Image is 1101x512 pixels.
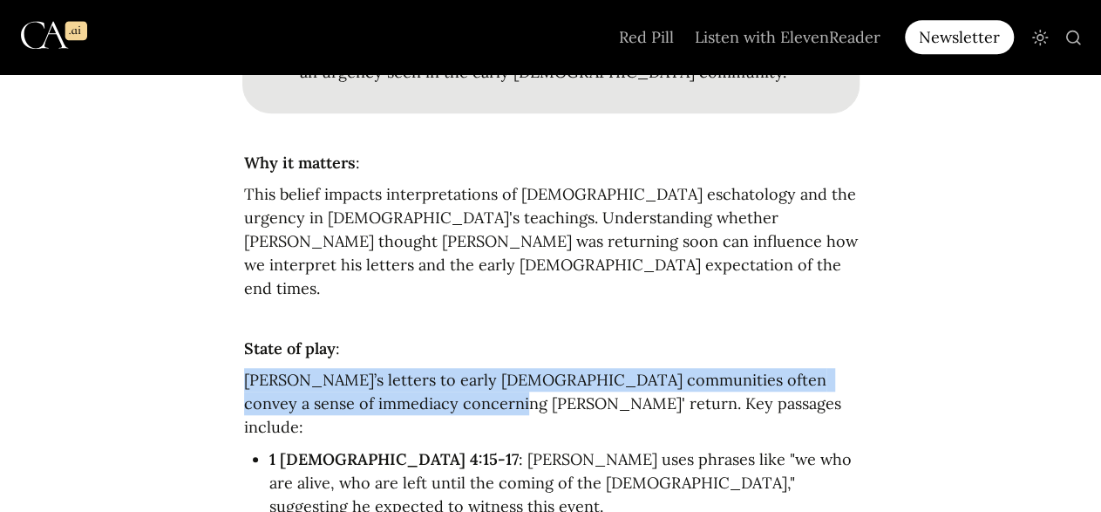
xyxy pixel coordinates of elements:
div: Newsletter [905,20,1014,54]
strong: Why it matters [244,153,356,173]
p: : [242,148,860,180]
img: Logo [21,5,87,65]
strong: State of play [244,338,336,358]
p: [PERSON_NAME]’s letters to early [DEMOGRAPHIC_DATA] communities often convey a sense of immediacy... [242,365,860,441]
p: : [242,334,860,365]
strong: 1 [DEMOGRAPHIC_DATA] 4:15-17 [269,449,519,469]
p: This belief impacts interpretations of [DEMOGRAPHIC_DATA] eschatology and the urgency in [DEMOGRA... [242,180,860,303]
a: Newsletter [905,20,1021,54]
